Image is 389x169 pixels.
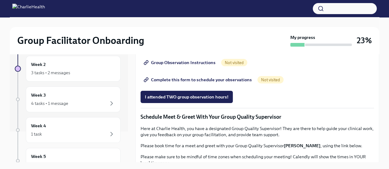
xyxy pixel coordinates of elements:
[31,100,68,106] div: 4 tasks • 1 message
[141,113,374,121] p: Schedule Meet & Greet With Your Group Quality Supervisor
[31,131,42,137] div: 1 task
[17,34,144,47] h2: Group Facilitator Onboarding
[357,35,372,46] h3: 23%
[31,153,46,160] h6: Week 5
[15,117,121,143] a: Week 41 task
[141,154,374,166] p: Please make sure to be mindful of time zones when scheduling your meeting! Calendly will show the...
[12,4,45,13] img: CharlieHealth
[141,74,256,86] a: Complete this form to schedule your observations
[221,60,247,65] span: Not visited
[290,34,315,40] strong: My progress
[31,122,46,129] h6: Week 4
[15,56,121,82] a: Week 23 tasks • 2 messages
[284,143,320,148] strong: [PERSON_NAME]
[145,77,252,83] span: Complete this form to schedule your observations
[31,162,42,168] div: 1 task
[141,125,374,138] p: Here at Charlie Health, you have a designated Group Quality Supervisor! They are there to help gu...
[141,143,374,149] p: Please book time for a meet and greet with your Group Quality Supervisor , using the link below.
[31,70,70,76] div: 3 tasks • 2 messages
[145,60,216,66] span: Group Observation Instructions
[141,91,233,103] button: I attended TWO group observation hours!
[257,78,284,82] span: Not visited
[145,94,228,100] span: I attended TWO group observation hours!
[141,56,220,69] a: Group Observation Instructions
[31,61,46,68] h6: Week 2
[31,92,46,98] h6: Week 3
[15,86,121,112] a: Week 34 tasks • 1 message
